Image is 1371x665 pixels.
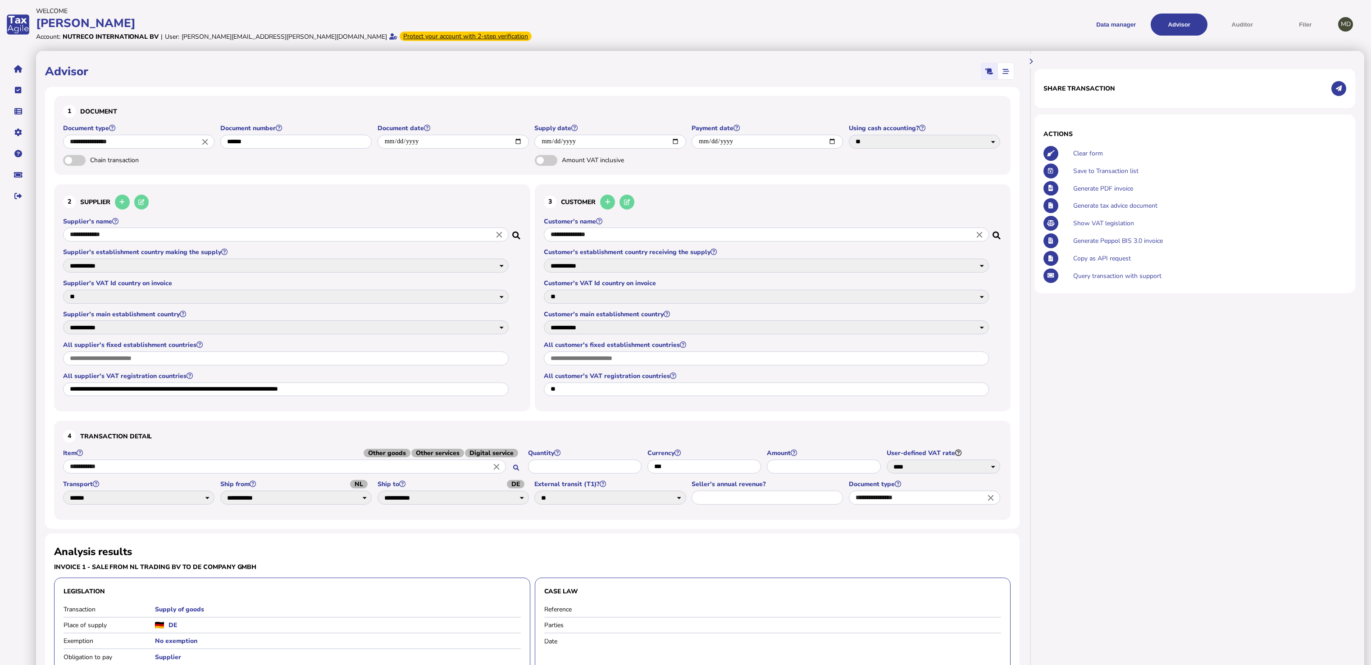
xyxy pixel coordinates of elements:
[350,480,368,488] span: NL
[63,32,159,41] div: Nutreco International BV
[1043,251,1058,266] button: Copy data as API request body to clipboard
[63,279,510,287] label: Supplier's VAT Id country on invoice
[465,449,518,457] span: Digital service
[544,372,991,380] label: All customer's VAT registration countries
[64,653,155,661] label: Obligation to pay
[528,449,643,457] label: Quantity
[1071,214,1346,232] div: Show VAT legislation
[411,449,464,457] span: Other services
[619,195,634,210] button: Edit selected customer in the database
[1043,130,1346,138] h1: Actions
[534,480,687,488] label: External transit (T1)?
[63,341,510,349] label: All supplier's fixed establishment countries
[1338,17,1353,32] div: Profile settings
[63,430,76,442] div: 4
[512,229,521,236] i: Search for a dummy seller
[993,229,1002,236] i: Search for a dummy customer
[1043,84,1115,93] h1: Share transaction
[63,449,524,457] label: Item
[492,462,501,472] i: Close
[45,64,88,79] h1: Advisor
[36,15,683,31] div: [PERSON_NAME]
[9,102,27,121] button: Data manager
[544,637,636,646] label: Date
[534,124,687,132] label: Supply date
[692,124,844,132] label: Payment date
[400,32,532,41] div: From Oct 1, 2025, 2-step verification will be required to login. Set it up now...
[64,637,155,645] label: Exemption
[1024,54,1038,69] button: Hide
[849,124,1002,132] label: Using cash accounting?
[544,341,991,349] label: All customer's fixed establishment countries
[63,193,521,211] h3: Supplier
[1071,197,1346,214] div: Generate tax advice document
[364,449,410,457] span: Other goods
[647,449,762,457] label: Currency
[63,372,510,380] label: All supplier's VAT registration countries
[378,480,530,488] label: Ship to
[115,195,130,210] button: Add a new supplier to the database
[36,32,60,41] div: Account:
[134,195,149,210] button: Edit selected supplier in the database
[64,621,155,629] label: Place of supply
[1071,250,1346,267] div: Copy as API request
[600,195,615,210] button: Add a new customer to the database
[63,124,216,155] app-field: Select a document type
[687,14,1334,36] menu: navigate products
[155,622,164,629] img: de.png
[9,123,27,142] button: Manage settings
[507,480,524,488] span: DE
[169,621,177,629] h5: DE
[36,7,683,15] div: Welcome
[63,124,216,132] label: Document type
[562,156,656,164] span: Amount VAT inclusive
[155,605,521,614] h5: Supply of goods
[182,32,387,41] div: [PERSON_NAME][EMAIL_ADDRESS][PERSON_NAME][DOMAIN_NAME]
[63,310,510,319] label: Supplier's main establishment country
[63,196,76,208] div: 2
[155,637,521,645] h5: No exemption
[220,124,373,132] label: Document number
[1043,164,1058,178] button: Save transaction
[1151,14,1207,36] button: Shows a dropdown of VAT Advisor options
[63,105,76,118] div: 1
[981,63,998,79] mat-button-toggle: Classic scrolling page view
[9,144,27,163] button: Help pages
[165,32,179,41] div: User:
[998,63,1014,79] mat-button-toggle: Stepper view
[155,653,521,661] h5: Supplier
[389,33,397,40] i: Email verified
[887,449,1002,457] label: User-defined VAT rate
[544,193,1002,211] h3: Customer
[63,480,216,488] label: Transport
[1071,267,1346,285] div: Query transaction with support
[14,111,22,112] i: Data manager
[9,59,27,78] button: Home
[767,449,882,457] label: Amount
[63,248,510,256] label: Supplier's establishment country making the supply
[54,545,132,559] h2: Analysis results
[64,605,155,614] label: Transaction
[1043,269,1058,283] button: Query transaction with support
[1043,181,1058,196] button: Generate pdf
[544,587,1002,596] h3: Case law
[54,184,530,412] section: Define the seller
[1277,14,1334,36] button: Filer
[494,230,504,240] i: Close
[1071,232,1346,250] div: Generate Peppol BIS 3.0 invoice
[544,196,556,208] div: 3
[378,124,530,132] label: Document date
[1043,216,1058,231] button: Show VAT legislation
[509,460,524,475] button: Search for an item by HS code or use natural language description
[63,217,510,226] label: Supplier's name
[544,621,636,629] label: Parties
[975,230,984,240] i: Close
[544,217,991,226] label: Customer's name
[63,430,1002,442] h3: Transaction detail
[1214,14,1271,36] button: Auditor
[220,480,373,488] label: Ship from
[63,105,1002,118] h3: Document
[9,81,27,100] button: Tasks
[54,421,1011,520] section: Define the item, and answer additional questions
[544,605,636,614] label: Reference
